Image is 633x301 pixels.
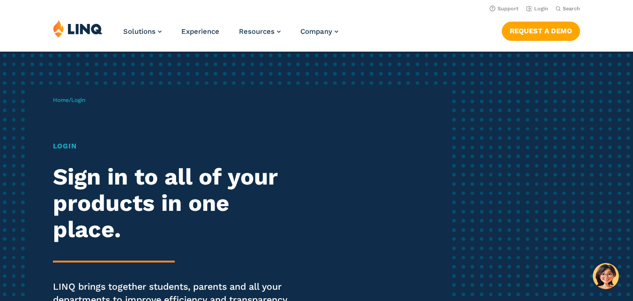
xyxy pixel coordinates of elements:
[53,164,297,243] h2: Sign in to all of your products in one place.
[123,27,162,36] a: Solutions
[556,5,580,12] button: Open Search Bar
[239,27,281,36] a: Resources
[71,97,85,103] span: Login
[239,27,275,36] span: Resources
[502,22,580,40] a: Request a Demo
[502,20,580,40] nav: Button Navigation
[123,27,156,36] span: Solutions
[53,97,69,103] a: Home
[563,6,580,12] span: Search
[300,27,338,36] a: Company
[526,6,548,12] a: Login
[490,6,519,12] a: Support
[123,20,338,51] nav: Primary Navigation
[53,141,297,152] h1: Login
[53,20,103,38] img: LINQ | K‑12 Software
[53,97,85,103] span: /
[300,27,332,36] span: Company
[593,263,619,289] button: Hello, have a question? Let’s chat.
[181,27,219,36] a: Experience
